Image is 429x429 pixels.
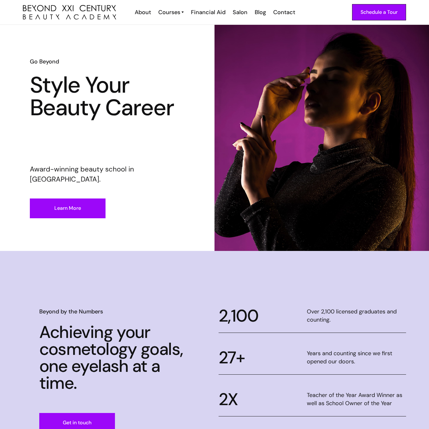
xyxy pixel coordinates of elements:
[307,307,406,324] div: Over 2,100 licensed graduates and counting.
[39,324,194,392] h3: Achieving your cosmetology goals, one eyelash at a time.
[269,8,298,16] a: Contact
[39,307,194,316] h6: Beyond by the Numbers
[158,8,184,16] a: Courses
[219,307,258,324] div: 2,100
[251,8,269,16] a: Blog
[23,5,116,20] img: beyond 21st century beauty academy logo
[187,8,229,16] a: Financial Aid
[215,25,429,251] img: beauty school student model
[30,57,185,66] h6: Go Beyond
[30,74,185,119] h1: Style Your Beauty Career
[158,8,180,16] div: Courses
[307,349,406,366] div: Years and counting since we first opened our doors.
[361,8,398,16] div: Schedule a Tour
[229,8,251,16] a: Salon
[233,8,247,16] div: Salon
[30,164,185,184] p: Award-winning beauty school in [GEOGRAPHIC_DATA].
[23,5,116,20] a: home
[352,4,406,20] a: Schedule a Tour
[219,391,238,408] div: 2X
[255,8,266,16] div: Blog
[273,8,295,16] div: Contact
[135,8,151,16] div: About
[219,349,245,366] div: 27+
[30,198,106,218] a: Learn More
[191,8,225,16] div: Financial Aid
[131,8,154,16] a: About
[307,391,406,408] div: Teacher of the Year Award Winner as well as School Owner of the Year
